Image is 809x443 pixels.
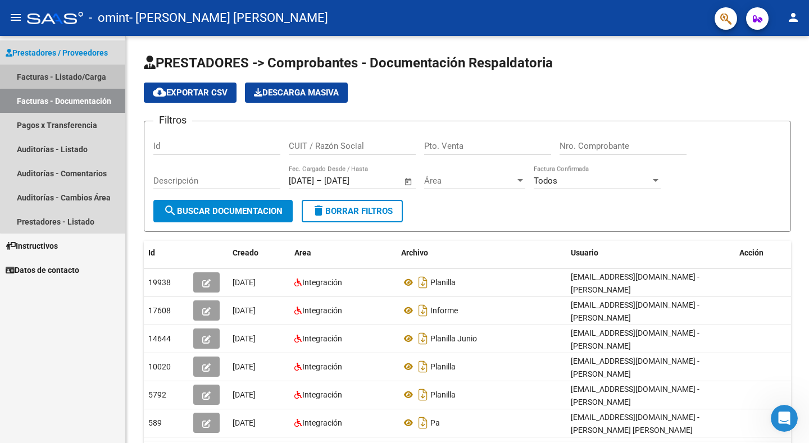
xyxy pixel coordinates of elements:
[316,176,322,186] span: –
[735,241,791,265] datatable-header-cell: Acción
[144,241,189,265] datatable-header-cell: Id
[571,272,699,294] span: [EMAIL_ADDRESS][DOMAIN_NAME] - [PERSON_NAME]
[6,264,79,276] span: Datos de contacto
[302,362,342,371] span: Integración
[416,414,430,432] i: Descargar documento
[571,328,699,350] span: [EMAIL_ADDRESS][DOMAIN_NAME] - [PERSON_NAME]
[397,241,566,265] datatable-header-cell: Archivo
[771,405,798,432] iframe: Intercom live chat
[430,362,456,371] span: Planilla
[233,306,256,315] span: [DATE]
[416,330,430,348] i: Descargar documento
[89,6,129,30] span: - omint
[148,306,171,315] span: 17608
[9,11,22,24] mat-icon: menu
[302,306,342,315] span: Integración
[163,206,283,216] span: Buscar Documentacion
[430,306,458,315] span: Informe
[290,241,397,265] datatable-header-cell: Area
[571,300,699,322] span: [EMAIL_ADDRESS][DOMAIN_NAME] - [PERSON_NAME]
[571,248,598,257] span: Usuario
[302,334,342,343] span: Integración
[430,334,477,343] span: Planilla Junio
[228,241,290,265] datatable-header-cell: Creado
[294,248,311,257] span: Area
[302,278,342,287] span: Integración
[233,278,256,287] span: [DATE]
[289,176,314,186] input: Start date
[129,6,328,30] span: - [PERSON_NAME] [PERSON_NAME]
[302,390,342,399] span: Integración
[324,176,379,186] input: End date
[144,55,553,71] span: PRESTADORES -> Comprobantes - Documentación Respaldatoria
[6,240,58,252] span: Instructivos
[153,85,166,99] mat-icon: cloud_download
[153,200,293,222] button: Buscar Documentacion
[534,176,557,186] span: Todos
[430,390,456,399] span: Planilla
[416,302,430,319] i: Descargar documento
[571,385,699,407] span: [EMAIL_ADDRESS][DOMAIN_NAME] - [PERSON_NAME]
[787,11,800,24] mat-icon: person
[163,204,177,217] mat-icon: search
[416,386,430,404] i: Descargar documento
[430,418,440,427] span: Pa
[424,176,515,186] span: Área
[312,206,393,216] span: Borrar Filtros
[245,83,348,103] button: Descarga Masiva
[153,88,228,98] span: Exportar CSV
[739,248,763,257] span: Acción
[233,248,258,257] span: Creado
[571,413,699,435] span: [EMAIL_ADDRESS][DOMAIN_NAME] - [PERSON_NAME] [PERSON_NAME]
[302,418,342,427] span: Integración
[571,357,699,378] span: [EMAIL_ADDRESS][DOMAIN_NAME] - [PERSON_NAME]
[566,241,735,265] datatable-header-cell: Usuario
[430,278,456,287] span: Planilla
[254,88,339,98] span: Descarga Masiva
[233,390,256,399] span: [DATE]
[148,334,171,343] span: 14644
[416,358,430,376] i: Descargar documento
[233,418,256,427] span: [DATE]
[153,112,192,128] h3: Filtros
[148,278,171,287] span: 19938
[148,248,155,257] span: Id
[148,390,166,399] span: 5792
[6,47,108,59] span: Prestadores / Proveedores
[148,418,162,427] span: 589
[148,362,171,371] span: 10020
[416,273,430,291] i: Descargar documento
[144,83,237,103] button: Exportar CSV
[245,83,348,103] app-download-masive: Descarga masiva de comprobantes (adjuntos)
[302,200,403,222] button: Borrar Filtros
[233,334,256,343] span: [DATE]
[401,248,428,257] span: Archivo
[402,175,415,188] button: Open calendar
[233,362,256,371] span: [DATE]
[312,204,325,217] mat-icon: delete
